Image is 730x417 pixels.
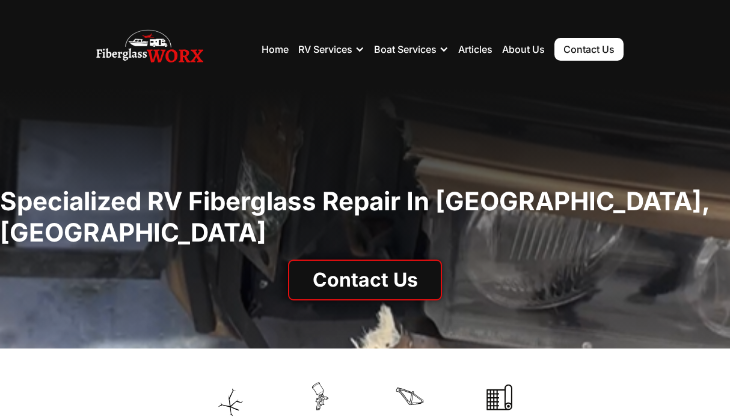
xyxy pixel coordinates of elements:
[374,43,437,55] div: Boat Services
[298,31,364,67] div: RV Services
[288,260,442,300] a: Contact Us
[502,43,545,55] a: About Us
[298,43,352,55] div: RV Services
[374,31,449,67] div: Boat Services
[458,43,492,55] a: Articles
[262,43,289,55] a: Home
[554,38,624,61] a: Contact Us
[96,25,203,73] img: Fiberglass Worx - RV and Boat repair, RV Roof, RV and Boat Detailing Company Logo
